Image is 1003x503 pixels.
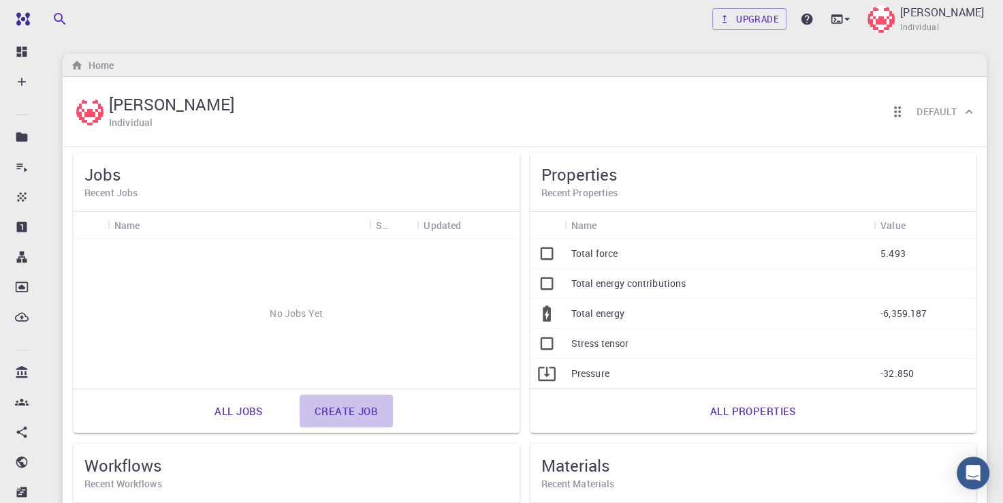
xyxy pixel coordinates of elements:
[76,98,104,125] img: Dr Anjani Kumar Pandey
[417,212,519,239] div: Updated
[461,214,483,236] button: Sort
[84,164,509,185] h5: Jobs
[880,307,927,320] p: -6,359.187
[114,212,140,239] div: Name
[880,247,906,260] p: 5.493
[369,212,417,239] div: Status
[27,10,76,22] span: Support
[900,20,939,34] span: Individual
[200,395,277,427] a: All jobs
[83,58,114,73] h6: Home
[140,214,162,236] button: Sort
[571,367,609,380] p: Pressure
[74,212,108,239] div: Icon
[530,212,564,239] div: Icon
[84,476,509,491] h6: Recent Workflows
[880,212,906,239] div: Value
[867,5,895,33] img: Dr Anjani Kumar Pandey
[108,212,369,239] div: Name
[571,212,597,239] div: Name
[84,455,509,476] h5: Workflows
[874,212,976,239] div: Value
[541,185,966,200] h6: Recent Properties
[917,104,957,119] h6: Default
[376,212,388,239] div: Status
[541,164,966,185] h5: Properties
[884,98,911,125] button: Reorder cards
[900,4,984,20] p: [PERSON_NAME]
[74,239,519,388] div: No Jobs Yet
[571,337,629,350] p: Stress tensor
[541,455,966,476] h5: Materials
[388,214,410,236] button: Sort
[424,212,461,239] div: Updated
[957,457,989,489] div: Open Intercom Messenger
[571,307,625,320] p: Total energy
[880,367,914,380] p: -32.850
[11,12,30,26] img: logo
[541,476,966,491] h6: Recent Materials
[695,395,811,427] a: All properties
[84,185,509,200] h6: Recent Jobs
[109,115,153,130] h6: Individual
[300,395,393,427] a: Create job
[906,214,927,236] button: Sort
[68,58,116,73] nav: breadcrumb
[564,212,874,239] div: Name
[596,214,618,236] button: Sort
[712,8,786,30] a: Upgrade
[109,93,234,115] h5: [PERSON_NAME]
[571,277,686,290] p: Total energy contributions
[63,77,987,147] div: Dr Anjani Kumar Pandey[PERSON_NAME]IndividualReorder cardsDefault
[571,247,618,260] p: Total force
